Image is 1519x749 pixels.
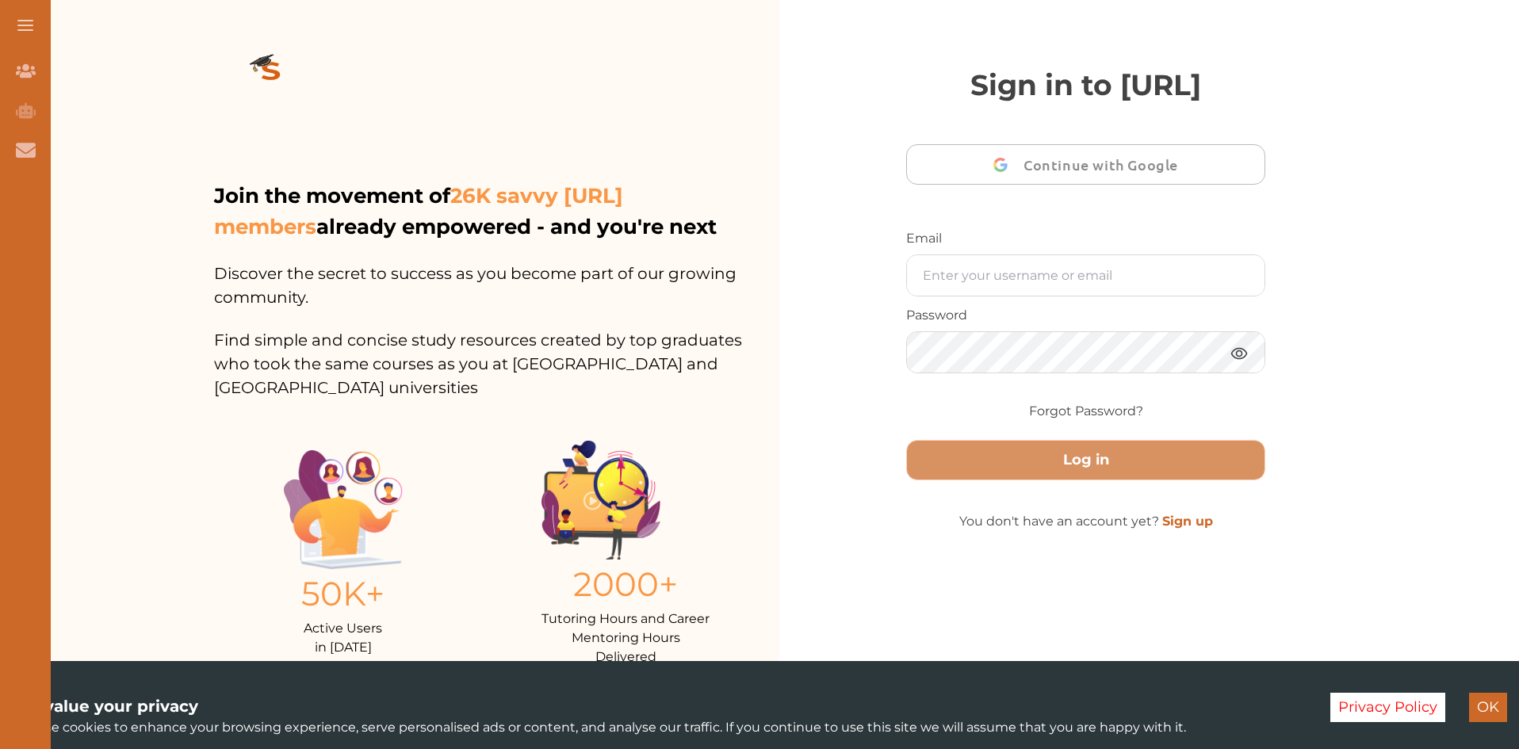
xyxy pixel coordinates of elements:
[284,450,403,569] img: Illustration.25158f3c.png
[214,29,328,117] img: logo
[906,229,1265,248] p: Email
[1029,402,1143,421] a: Forgot Password?
[214,309,779,399] p: Find simple and concise study resources created by top graduates who took the same courses as you...
[1330,693,1445,722] button: Decline cookies
[1230,343,1249,363] img: eye.3286bcf0.webp
[541,560,710,610] p: 2000+
[284,619,403,657] p: Active Users in [DATE]
[1024,146,1186,183] span: Continue with Google
[541,441,660,560] img: Group%201403.ccdcecb8.png
[214,181,776,243] p: Join the movement of already empowered - and you're next
[541,610,710,667] p: Tutoring Hours and Career Mentoring Hours Delivered
[214,243,779,309] p: Discover the secret to success as you become part of our growing community.
[906,144,1265,185] button: Continue with Google
[1469,693,1507,722] button: Accept cookies
[907,255,1265,296] input: Enter your username or email
[906,63,1265,106] p: Sign in to [URL]
[906,306,1265,325] p: Password
[284,569,403,619] p: 50K+
[1162,514,1213,529] a: Sign up
[906,440,1265,480] button: Log in
[906,512,1265,531] p: You don't have an account yet?
[12,694,1307,737] div: We use cookies to enhance your browsing experience, serve personalised ads or content, and analys...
